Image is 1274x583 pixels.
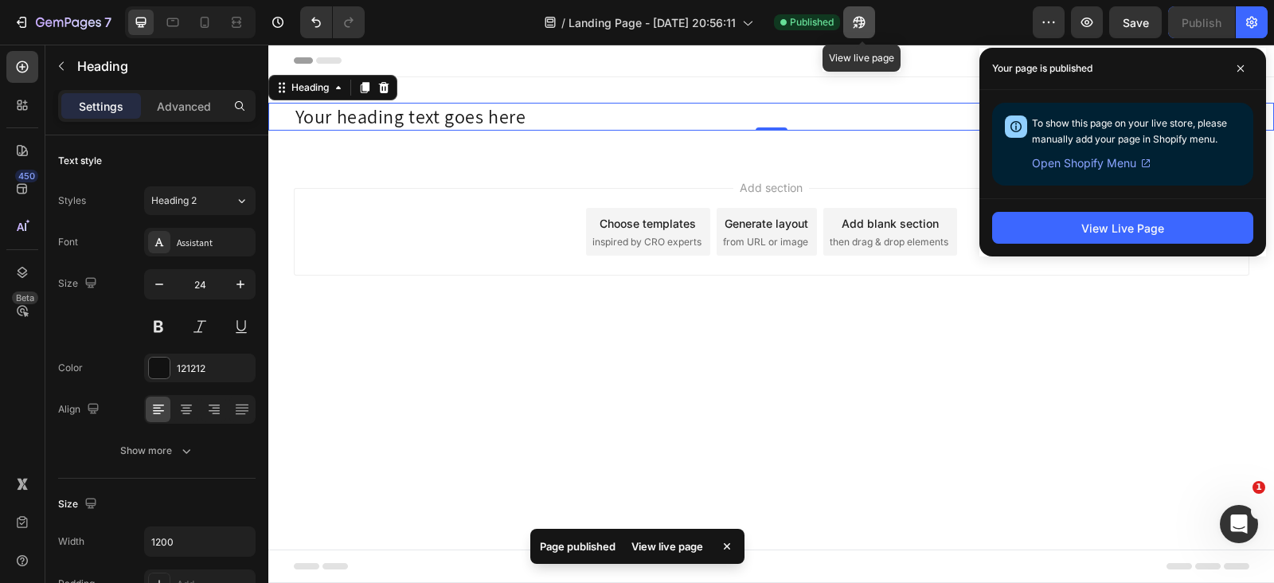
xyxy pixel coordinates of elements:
div: Generate layout [456,170,540,187]
button: View Live Page [992,212,1253,244]
span: To show this page on your live store, please manually add your page in Shopify menu. [1032,117,1227,145]
div: Publish [1182,14,1221,31]
span: Add section [465,135,541,151]
div: Color [58,361,83,375]
div: Font [58,235,78,249]
span: Landing Page - [DATE] 20:56:11 [569,14,736,31]
span: Save [1123,16,1149,29]
span: / [561,14,565,31]
div: Width [58,534,84,549]
span: Heading 2 [151,194,197,208]
button: Show more [58,436,256,465]
p: Settings [79,98,123,115]
span: 1 [1253,481,1265,494]
p: Page published [540,538,616,554]
button: Save [1109,6,1162,38]
div: 450 [15,170,38,182]
div: Align [58,399,103,421]
span: then drag & drop elements [561,190,680,205]
button: Publish [1168,6,1235,38]
div: Choose templates [331,170,428,187]
span: from URL or image [455,190,540,205]
button: Heading 2 [144,186,256,215]
span: Published [790,15,834,29]
div: Beta [12,291,38,304]
div: Undo/Redo [300,6,365,38]
div: View live page [622,535,713,558]
p: 7 [104,13,111,32]
div: Styles [58,194,86,208]
p: Your page is published [992,61,1092,76]
div: View Live Page [1081,220,1164,237]
iframe: Intercom live chat [1220,505,1258,543]
div: Assistant [177,236,252,250]
p: Advanced [157,98,211,115]
p: Heading [77,57,249,76]
div: 121212 [177,362,252,376]
div: Size [58,273,100,295]
div: Add blank section [573,170,670,187]
span: Open Shopify Menu [1032,154,1136,173]
div: Text style [58,154,102,168]
input: Auto [145,527,255,556]
iframe: Design area [268,45,1274,583]
button: 7 [6,6,119,38]
div: Size [58,494,100,515]
div: Show more [120,443,194,459]
span: inspired by CRO experts [324,190,433,205]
